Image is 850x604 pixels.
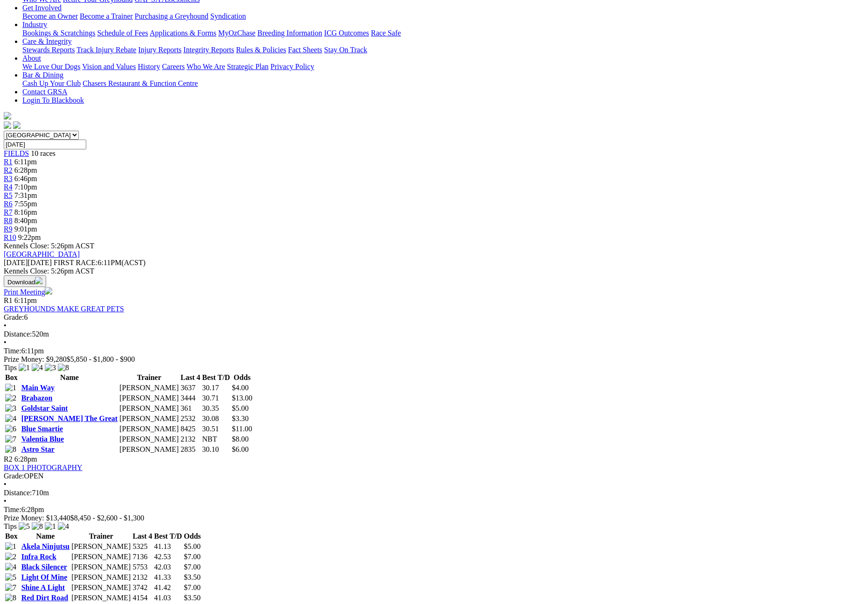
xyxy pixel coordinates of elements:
img: 5 [5,573,16,582]
span: $3.50 [184,573,200,581]
span: Kennels Close: 5:26pm ACST [4,242,94,250]
div: Prize Money: $13,440 [4,514,846,522]
img: logo-grsa-white.png [4,112,11,119]
a: Purchasing a Greyhound [135,12,208,20]
a: R8 [4,217,13,225]
td: 30.71 [202,393,231,403]
a: Rules & Policies [236,46,286,54]
a: R7 [4,208,13,216]
td: [PERSON_NAME] [71,583,131,592]
a: Cash Up Your Club [22,79,81,87]
td: 5753 [132,562,152,572]
a: ICG Outcomes [324,29,369,37]
a: [PERSON_NAME] The Great [21,414,118,422]
a: Strategic Plan [227,63,269,70]
td: 2132 [132,573,152,582]
span: Time: [4,506,21,513]
span: Distance: [4,330,32,338]
a: Red Dirt Road [21,594,68,602]
a: Careers [162,63,185,70]
img: 3 [5,404,16,413]
img: 8 [58,364,69,372]
img: printer.svg [45,287,52,295]
td: NBT [202,435,231,444]
a: Industry [22,21,47,28]
div: OPEN [4,472,846,480]
img: 2 [5,553,16,561]
span: 6:11pm [14,296,37,304]
a: Astro Star [21,445,55,453]
td: 30.08 [202,414,231,423]
a: Bookings & Scratchings [22,29,95,37]
td: 30.17 [202,383,231,393]
span: 9:22pm [18,233,41,241]
img: 6 [5,425,16,433]
img: facebook.svg [4,121,11,129]
div: 710m [4,489,846,497]
div: Industry [22,29,846,37]
span: $4.00 [232,384,249,392]
a: Akela Ninjutsu [21,542,70,550]
span: $13.00 [232,394,252,402]
input: Select date [4,140,86,149]
span: R1 [4,158,13,166]
span: Box [5,373,18,381]
span: 6:28pm [14,166,37,174]
a: BOX 1 PHOTOGRAPHY [4,464,83,471]
a: Breeding Information [257,29,322,37]
div: 6:11pm [4,347,846,355]
div: Care & Integrity [22,46,846,54]
td: 30.10 [202,445,231,454]
td: 30.51 [202,424,231,434]
button: Download [4,275,46,287]
th: Trainer [119,373,179,382]
a: R9 [4,225,13,233]
span: 6:28pm [14,455,37,463]
span: $7.00 [184,553,200,561]
a: R6 [4,200,13,208]
span: 10 races [31,149,55,157]
a: Contact GRSA [22,88,67,96]
span: FIRST RACE: [54,259,97,267]
a: About [22,54,41,62]
img: 7 [5,435,16,443]
a: [GEOGRAPHIC_DATA] [4,250,80,258]
td: 41.13 [154,542,183,551]
td: [PERSON_NAME] [119,404,179,413]
span: Grade: [4,472,24,480]
span: R1 [4,296,13,304]
span: $7.00 [184,583,200,591]
a: R2 [4,166,13,174]
span: $5.00 [184,542,200,550]
td: [PERSON_NAME] [119,383,179,393]
img: 4 [5,414,16,423]
a: Chasers Restaurant & Function Centre [83,79,198,87]
a: Login To Blackbook [22,96,84,104]
span: 8:40pm [14,217,37,225]
td: 5325 [132,542,152,551]
a: Integrity Reports [183,46,234,54]
a: Light Of Mine [21,573,68,581]
div: 6 [4,313,846,322]
th: Odds [231,373,253,382]
span: 7:31pm [14,191,37,199]
span: R2 [4,455,13,463]
span: $5,850 - $1,800 - $900 [67,355,135,363]
img: 8 [5,445,16,454]
a: Goldstar Saint [21,404,68,412]
a: History [138,63,160,70]
span: • [4,480,7,488]
span: • [4,497,7,505]
a: R5 [4,191,13,199]
span: R4 [4,183,13,191]
td: 41.42 [154,583,183,592]
td: 2835 [180,445,200,454]
span: R10 [4,233,16,241]
img: 7 [5,583,16,592]
td: 7136 [132,552,152,562]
